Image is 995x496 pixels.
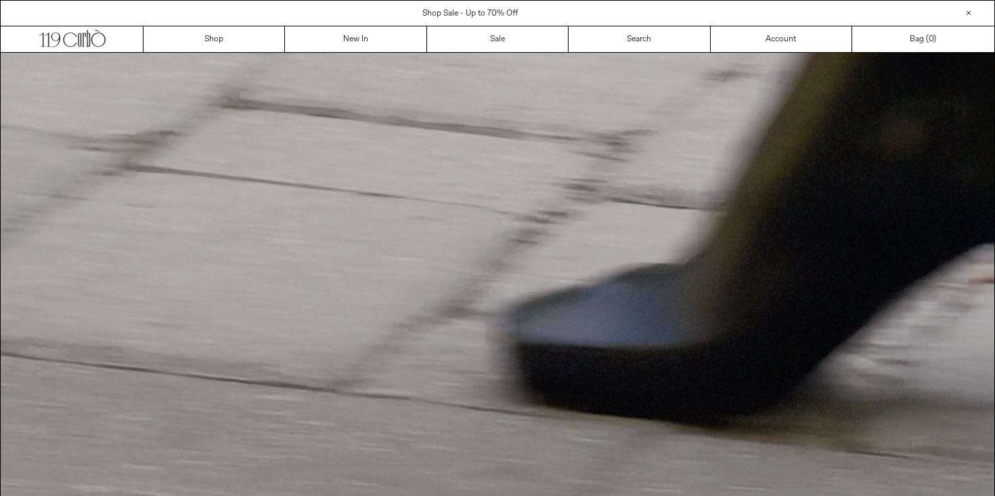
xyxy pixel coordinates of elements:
[422,8,518,19] a: Shop Sale - Up to 70% Off
[285,26,426,52] a: New In
[929,33,936,45] span: )
[427,26,569,52] a: Sale
[143,26,285,52] a: Shop
[569,26,710,52] a: Search
[852,26,994,52] a: Bag ()
[929,34,933,45] span: 0
[711,26,852,52] a: Account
